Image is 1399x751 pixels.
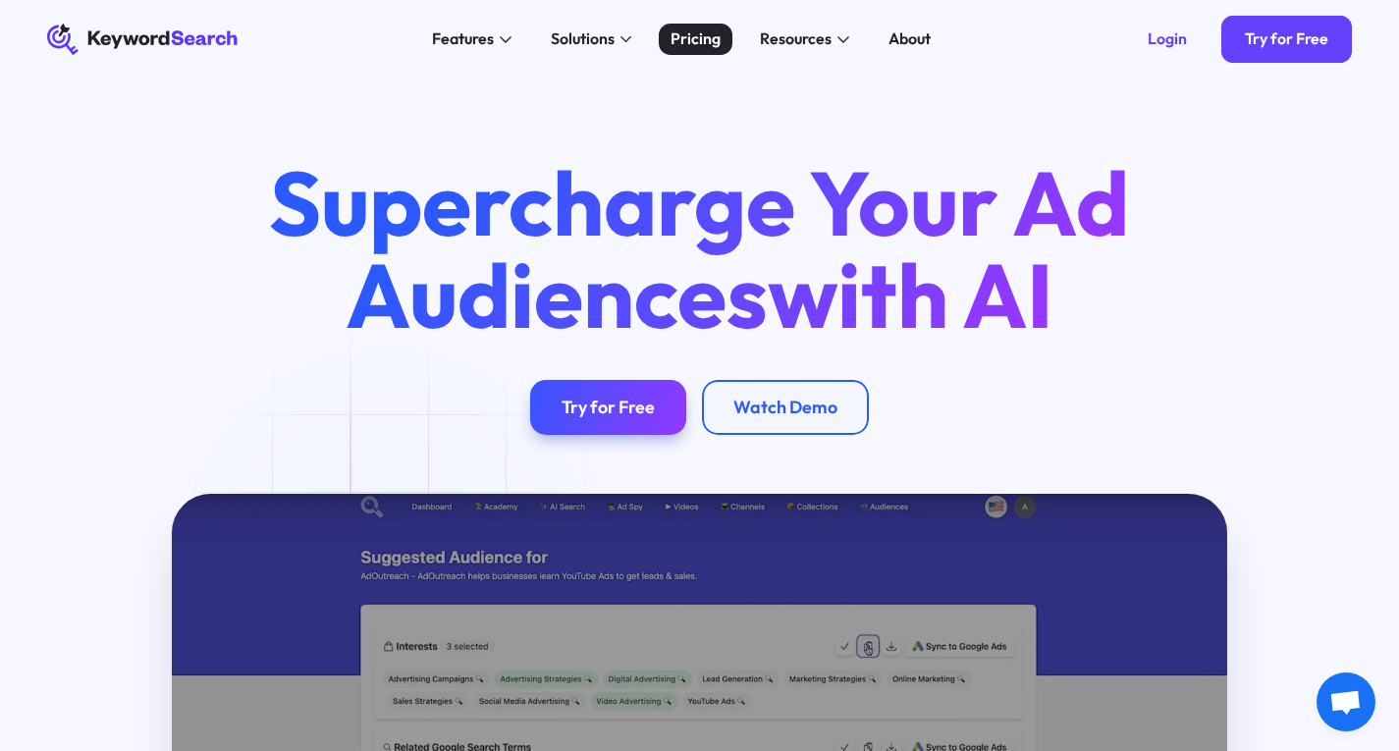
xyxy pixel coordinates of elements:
[888,27,931,51] div: About
[530,380,686,435] a: Try for Free
[733,397,837,418] div: Watch Demo
[659,24,732,55] a: Pricing
[1317,672,1375,731] a: Aprire la chat
[1221,16,1352,63] a: Try for Free
[231,156,1168,342] h1: Supercharge Your Ad Audiences
[768,238,1053,351] span: with AI
[671,27,721,51] div: Pricing
[877,24,942,55] a: About
[1148,29,1187,49] div: Login
[551,27,615,51] div: Solutions
[1124,16,1211,63] a: Login
[1245,29,1328,49] div: Try for Free
[432,27,494,51] div: Features
[562,397,655,418] div: Try for Free
[760,27,832,51] div: Resources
